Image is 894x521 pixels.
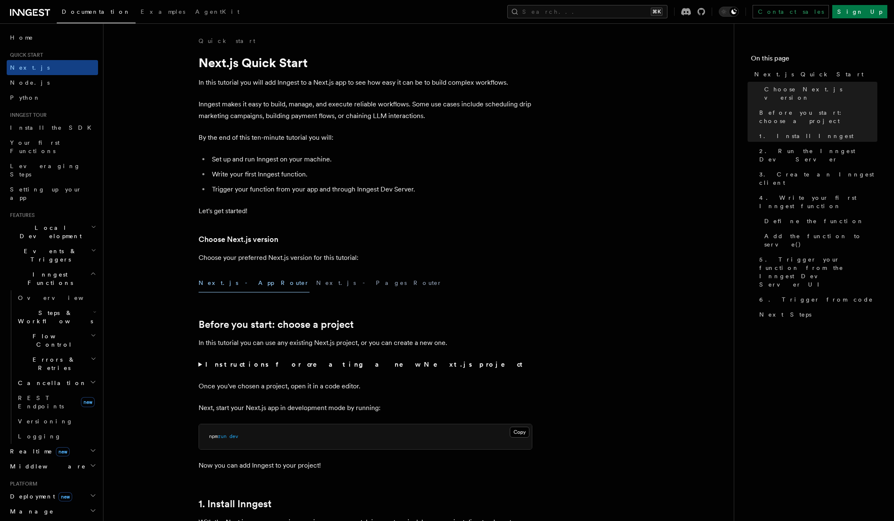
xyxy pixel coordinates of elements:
[756,292,877,307] a: 6. Trigger from code
[195,8,239,15] span: AgentKit
[759,132,854,140] span: 1. Install Inngest
[759,310,811,319] span: Next Steps
[15,390,98,414] a: REST Endpointsnew
[7,459,98,474] button: Middleware
[507,5,667,18] button: Search...⌘K
[7,462,86,471] span: Middleware
[832,5,887,18] a: Sign Up
[7,247,91,264] span: Events & Triggers
[15,414,98,429] a: Versioning
[10,124,96,131] span: Install the SDK
[190,3,244,23] a: AgentKit
[15,329,98,352] button: Flow Control
[199,55,532,70] h1: Next.js Quick Start
[7,112,47,118] span: Inngest tour
[141,8,185,15] span: Examples
[7,75,98,90] a: Node.js
[7,120,98,135] a: Install the SDK
[58,492,72,501] span: new
[759,108,877,125] span: Before you start: choose a project
[754,70,864,78] span: Next.js Quick Start
[15,305,98,329] button: Steps & Workflows
[10,163,81,178] span: Leveraging Steps
[761,229,877,252] a: Add the function to serve()
[218,433,227,439] span: run
[7,290,98,444] div: Inngest Functions
[756,128,877,143] a: 1. Install Inngest
[7,220,98,244] button: Local Development
[7,267,98,290] button: Inngest Functions
[15,429,98,444] a: Logging
[15,290,98,305] a: Overview
[764,232,877,249] span: Add the function to serve()
[209,169,532,180] li: Write your first Inngest function.
[18,433,61,440] span: Logging
[18,395,64,410] span: REST Endpoints
[753,5,829,18] a: Contact sales
[7,212,35,219] span: Features
[759,255,877,289] span: 5. Trigger your function from the Inngest Dev Server UI
[209,184,532,195] li: Trigger your function from your app and through Inngest Dev Server.
[205,360,526,368] strong: Instructions for creating a new Next.js project
[15,332,91,349] span: Flow Control
[199,37,255,45] a: Quick start
[761,82,877,105] a: Choose Next.js version
[7,504,98,519] button: Manage
[10,186,82,201] span: Setting up your app
[7,489,98,504] button: Deploymentnew
[62,8,131,15] span: Documentation
[7,507,54,516] span: Manage
[756,307,877,322] a: Next Steps
[18,418,73,425] span: Versioning
[199,337,532,349] p: In this tutorial you can use any existing Next.js project, or you can create a new one.
[7,244,98,267] button: Events & Triggers
[56,447,70,456] span: new
[10,139,60,154] span: Your first Functions
[7,52,43,58] span: Quick start
[651,8,662,16] kbd: ⌘K
[759,147,877,164] span: 2. Run the Inngest Dev Server
[7,182,98,205] a: Setting up your app
[759,295,873,304] span: 6. Trigger from code
[7,90,98,105] a: Python
[199,498,272,510] a: 1. Install Inngest
[751,53,877,67] h4: On this page
[7,270,90,287] span: Inngest Functions
[15,309,93,325] span: Steps & Workflows
[510,427,529,438] button: Copy
[209,433,218,439] span: npm
[10,79,50,86] span: Node.js
[719,7,739,17] button: Toggle dark mode
[756,143,877,167] a: 2. Run the Inngest Dev Server
[7,492,72,501] span: Deployment
[751,67,877,82] a: Next.js Quick Start
[199,274,310,292] button: Next.js - App Router
[7,447,70,456] span: Realtime
[199,132,532,143] p: By the end of this ten-minute tutorial you will:
[199,205,532,217] p: Let's get started!
[199,98,532,122] p: Inngest makes it easy to build, manage, and execute reliable workflows. Some use cases include sc...
[199,380,532,392] p: Once you've chosen a project, open it in a code editor.
[10,94,40,101] span: Python
[15,352,98,375] button: Errors & Retries
[10,33,33,42] span: Home
[229,433,238,439] span: dev
[18,294,104,301] span: Overview
[199,319,354,330] a: Before you start: choose a project
[7,135,98,159] a: Your first Functions
[764,85,877,102] span: Choose Next.js version
[764,217,864,225] span: Define the function
[756,167,877,190] a: 3. Create an Inngest client
[759,194,877,210] span: 4. Write your first Inngest function
[7,444,98,459] button: Realtimenew
[316,274,442,292] button: Next.js - Pages Router
[7,224,91,240] span: Local Development
[136,3,190,23] a: Examples
[759,170,877,187] span: 3. Create an Inngest client
[199,77,532,88] p: In this tutorial you will add Inngest to a Next.js app to see how easy it can be to build complex...
[199,359,532,370] summary: Instructions for creating a new Next.js project
[7,159,98,182] a: Leveraging Steps
[15,375,98,390] button: Cancellation
[199,460,532,471] p: Now you can add Inngest to your project!
[756,190,877,214] a: 4. Write your first Inngest function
